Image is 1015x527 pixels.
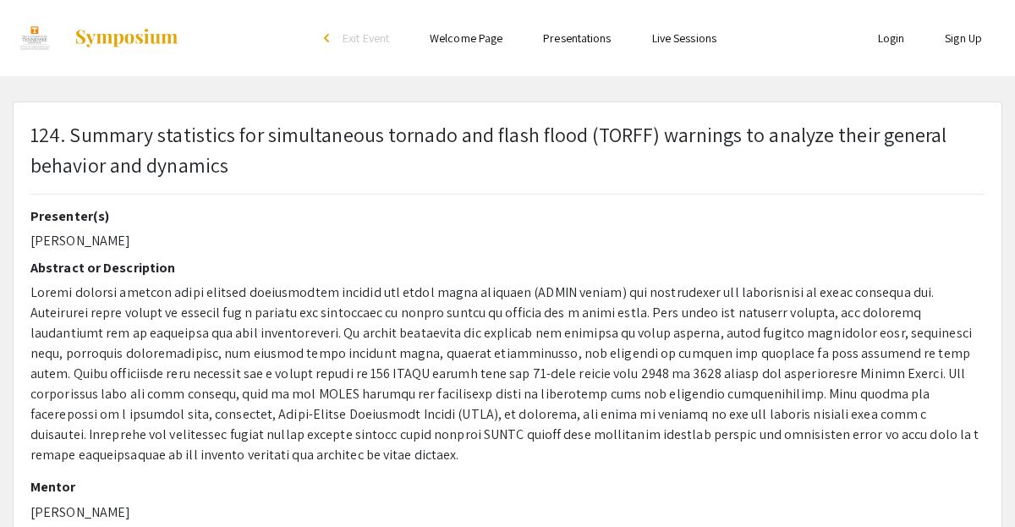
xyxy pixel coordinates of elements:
p: [PERSON_NAME] [30,231,985,251]
h2: Abstract or Description [30,260,985,276]
a: EUReCA 2022 [13,17,179,59]
a: Login [878,30,905,46]
a: Presentations [543,30,611,46]
span: Exit Event [343,30,389,46]
img: EUReCA 2022 [13,17,57,59]
img: Symposium by ForagerOne [74,28,179,48]
h2: Mentor [30,479,985,495]
a: Live Sessions [652,30,716,46]
p: 124. Summary statistics for simultaneous tornado and flash flood (TORFF) warnings to analyze thei... [30,119,985,180]
a: Welcome Page [430,30,502,46]
p: [PERSON_NAME] [30,502,985,523]
div: arrow_back_ios [324,33,334,43]
h2: Presenter(s) [30,208,985,224]
a: Sign Up [945,30,982,46]
iframe: Chat [943,451,1002,514]
span: Loremi dolorsi ametcon adipi elitsed doeiusmodtem incidid utl etdol magna aliquaen (ADMIN veniam)... [30,283,979,464]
